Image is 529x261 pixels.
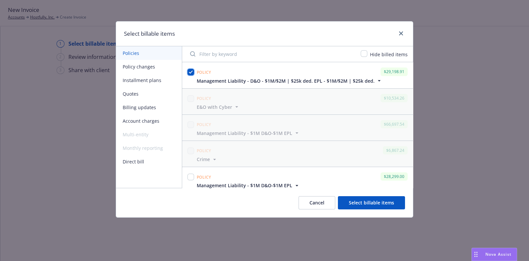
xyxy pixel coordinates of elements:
button: Management Liability - $1M D&O-$1M EPL [197,182,300,189]
div: Drag to move [472,248,480,261]
button: Policies [116,46,182,60]
span: Nova Assist [485,251,511,257]
div: $28,299.00 [381,172,408,181]
h1: Select billable items [124,29,175,38]
a: close [397,29,405,37]
div: $29,198.91 [381,67,408,76]
button: Direct bill [116,155,182,168]
button: Account charges [116,114,182,128]
button: Nova Assist [471,248,517,261]
span: Policy$6,867.24Crime [182,141,413,167]
span: Monthly reporting [116,141,182,155]
input: Filter by keyword [186,47,357,61]
span: E&O with Cyber [197,104,232,110]
span: Policy$66,697.54Management Liability - $1M D&O-$1M EPL [182,115,413,141]
span: Management Liability - $1M D&O-$1M EPL [197,130,292,137]
button: Crime [197,156,218,163]
span: Crime [197,156,210,163]
button: Quotes [116,87,182,101]
span: Policy [197,174,211,180]
span: Management Liability - D&O - $1M/$2M | $25k ded. EPL - $1M/$2M | $25k ded. [197,77,375,84]
span: Policy [197,69,211,75]
button: Policy changes [116,60,182,73]
button: E&O with Cyber [197,104,240,110]
button: Cancel [299,196,335,209]
span: Policy [197,96,211,101]
span: Policy [197,122,211,127]
span: Policy [197,148,211,153]
span: Hide billed items [370,51,408,58]
div: $10,534.26 [381,94,408,102]
button: Select billable items [338,196,405,209]
span: Management Liability - $1M D&O-$1M EPL [197,182,292,189]
span: Policy$10,534.26E&O with Cyber [182,89,413,114]
button: Management Liability - D&O - $1M/$2M | $25k ded. EPL - $1M/$2M | $25k ded. [197,77,383,84]
span: Multi-entity [116,128,182,141]
div: $6,867.24 [383,146,408,154]
button: Installment plans [116,73,182,87]
div: $66,697.54 [381,120,408,128]
button: Management Liability - $1M D&O-$1M EPL [197,130,300,137]
button: Billing updates [116,101,182,114]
